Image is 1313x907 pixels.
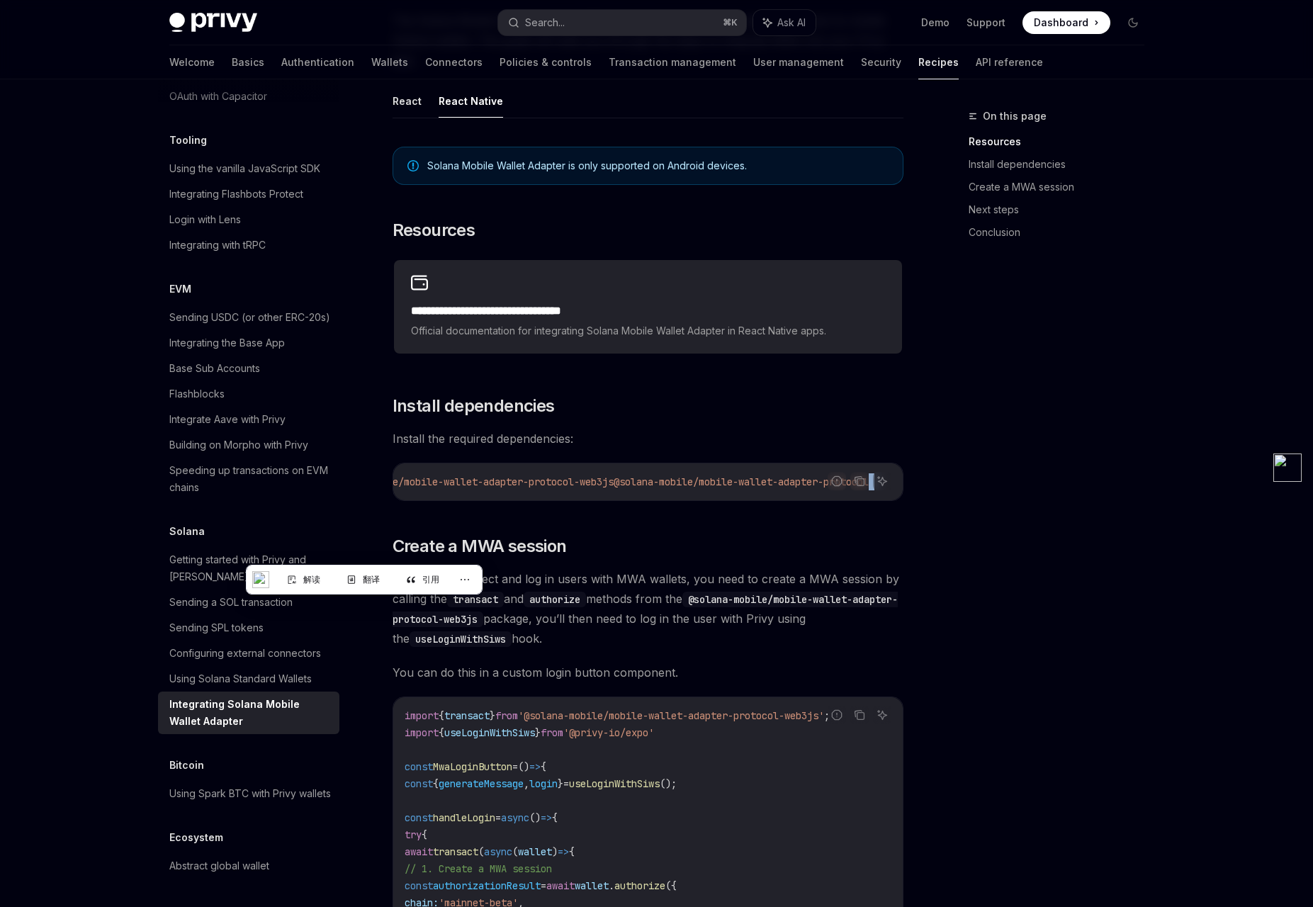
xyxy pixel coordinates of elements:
[541,726,563,739] span: from
[158,781,339,806] a: Using Spark BTC with Privy wallets
[405,760,433,773] span: const
[169,785,331,802] div: Using Spark BTC with Privy wallets
[824,709,830,722] span: ;
[393,569,903,648] span: In order to connect and log in users with MWA wallets, you need to create a MWA session by callin...
[850,472,869,490] button: Copy the contents from the code block
[169,411,286,428] div: Integrate Aave with Privy
[407,160,419,171] svg: Note
[319,475,614,488] span: @solana-mobile/mobile-wallet-adapter-protocol-web3js
[498,10,746,35] button: Search...⌘K
[552,845,558,858] span: )
[921,16,949,30] a: Demo
[529,811,541,824] span: ()
[169,645,321,662] div: Configuring external connectors
[169,594,293,611] div: Sending a SOL transaction
[422,828,427,841] span: {
[546,879,575,892] span: await
[158,156,339,181] a: Using the vanilla JavaScript SDK
[500,45,592,79] a: Policies & controls
[371,45,408,79] a: Wallets
[433,879,541,892] span: authorizationResult
[983,108,1047,125] span: On this page
[484,845,512,858] span: async
[281,45,354,79] a: Authentication
[444,726,535,739] span: useLoginWithSiws
[665,879,677,892] span: ({
[828,706,846,724] button: Report incorrect code
[524,592,586,607] code: authorize
[918,45,959,79] a: Recipes
[158,458,339,500] a: Speeding up transactions on EVM chains
[969,221,1156,244] a: Conclusion
[169,13,257,33] img: dark logo
[158,232,339,258] a: Integrating with tRPC
[614,879,665,892] span: authorize
[158,615,339,641] a: Sending SPL tokens
[169,462,331,496] div: Speeding up transactions on EVM chains
[660,777,677,790] span: ();
[614,475,869,488] span: @solana-mobile/mobile-wallet-adapter-protocol
[158,692,339,734] a: Integrating Solana Mobile Wallet Adapter
[232,45,264,79] a: Basics
[1122,11,1144,34] button: Toggle dark mode
[558,845,569,858] span: =>
[405,777,433,790] span: const
[405,828,422,841] span: try
[439,726,444,739] span: {
[158,641,339,666] a: Configuring external connectors
[969,153,1156,176] a: Install dependencies
[158,432,339,458] a: Building on Morpho with Privy
[433,777,439,790] span: {
[158,853,339,879] a: Abstract global wallet
[478,845,484,858] span: (
[512,845,518,858] span: (
[525,14,565,31] div: Search...
[969,176,1156,198] a: Create a MWA session
[976,45,1043,79] a: API reference
[410,631,512,647] code: useLoginWithSiws
[1034,16,1088,30] span: Dashboard
[405,879,433,892] span: const
[873,472,891,490] button: Ask AI
[169,360,260,377] div: Base Sub Accounts
[169,757,204,774] h5: Bitcoin
[777,16,806,30] span: Ask AI
[158,356,339,381] a: Base Sub Accounts
[169,237,266,254] div: Integrating with tRPC
[723,17,738,28] span: ⌘ K
[753,10,816,35] button: Ask AI
[169,670,312,687] div: Using Solana Standard Wallets
[169,186,303,203] div: Integrating Flashbots Protect
[563,726,654,739] span: '@privy-io/expo'
[393,219,475,242] span: Resources
[405,811,433,824] span: const
[405,845,433,858] span: await
[393,395,555,417] span: Install dependencies
[569,845,575,858] span: {
[969,198,1156,221] a: Next steps
[169,857,269,874] div: Abstract global wallet
[439,709,444,722] span: {
[558,777,563,790] span: }
[529,777,558,790] span: login
[393,84,422,118] button: React
[609,45,736,79] a: Transaction management
[541,879,546,892] span: =
[158,666,339,692] a: Using Solana Standard Wallets
[495,811,501,824] span: =
[495,709,518,722] span: from
[158,547,339,590] a: Getting started with Privy and [PERSON_NAME]
[158,207,339,232] a: Login with Lens
[425,45,483,79] a: Connectors
[541,811,552,824] span: =>
[169,45,215,79] a: Welcome
[861,45,901,79] a: Security
[609,879,614,892] span: .
[969,130,1156,153] a: Resources
[967,16,1005,30] a: Support
[439,84,503,118] button: React Native
[541,760,546,773] span: {
[518,845,552,858] span: wallet
[169,829,223,846] h5: Ecosystem
[444,709,490,722] span: transact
